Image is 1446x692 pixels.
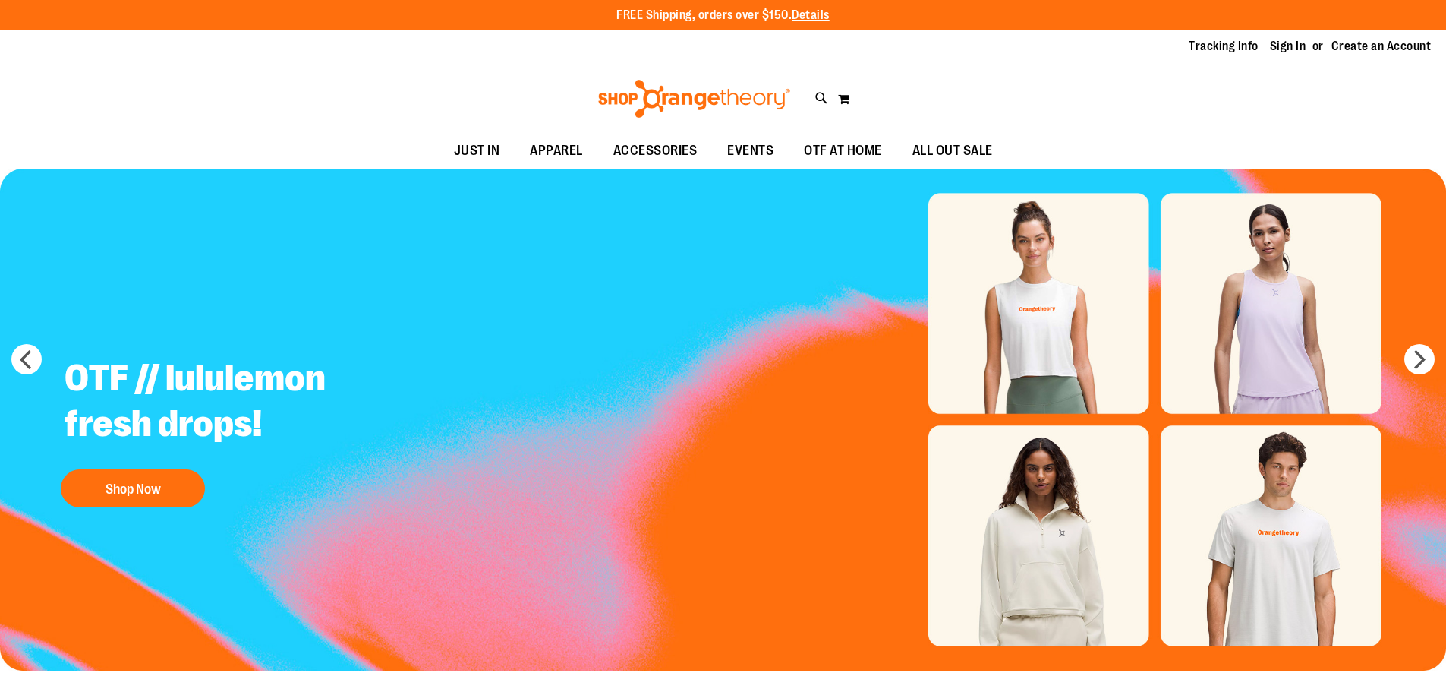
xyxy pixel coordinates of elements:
a: Sign In [1270,38,1306,55]
span: ALL OUT SALE [912,134,993,168]
button: next [1404,344,1435,374]
a: Details [792,8,830,22]
span: JUST IN [454,134,500,168]
a: Create an Account [1331,38,1432,55]
h2: OTF // lululemon fresh drops! [53,344,430,462]
a: OTF // lululemon fresh drops! Shop Now [53,344,430,515]
img: Shop Orangetheory [596,80,792,118]
span: EVENTS [727,134,773,168]
span: OTF AT HOME [804,134,882,168]
p: FREE Shipping, orders over $150. [616,7,830,24]
button: prev [11,344,42,374]
a: Tracking Info [1189,38,1259,55]
button: Shop Now [61,469,205,507]
span: APPAREL [530,134,583,168]
span: ACCESSORIES [613,134,698,168]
